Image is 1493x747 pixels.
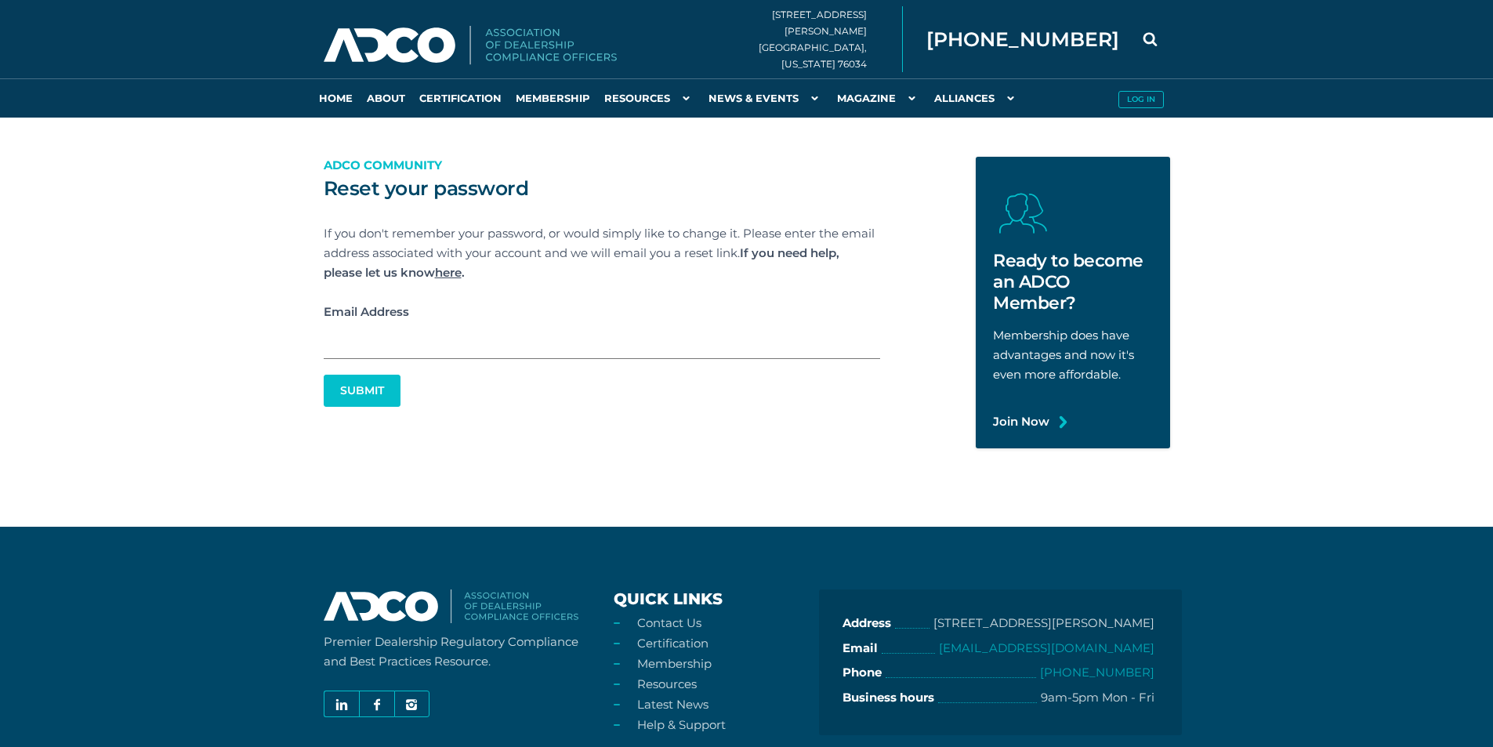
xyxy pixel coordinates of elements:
a: Home [312,78,360,118]
a: [EMAIL_ADDRESS][DOMAIN_NAME] [939,640,1154,655]
a: Contact Us [637,615,701,630]
a: Join Now [993,412,1049,431]
h2: Reset your password [324,176,880,200]
h3: Quick Links [614,589,808,609]
a: Membership [509,78,597,118]
a: here [435,265,462,280]
label: Email Address [324,302,880,321]
p: [STREET_ADDRESS][PERSON_NAME] [933,613,1154,634]
div: [STREET_ADDRESS][PERSON_NAME] [GEOGRAPHIC_DATA], [US_STATE] 76034 [759,6,903,72]
p: If you don't remember your password, or would simply like to change it. Please enter the email ad... [324,223,880,282]
b: Email [843,638,878,659]
p: Membership does have advantages and now it's even more affordable. [993,325,1153,384]
a: Log in [1111,78,1170,118]
h2: Ready to become an ADCO Member? [993,250,1153,314]
button: Submit [324,375,400,407]
img: Association of Dealership Compliance Officers logo [324,26,617,65]
a: News & Events [701,78,830,118]
a: About [360,78,412,118]
a: [PHONE_NUMBER] [1040,665,1154,680]
a: Certification [412,78,509,118]
b: Business hours [843,687,934,709]
b: Phone [843,662,882,684]
button: Log in [1118,91,1164,108]
a: Magazine [830,78,927,118]
a: Resources [637,676,697,691]
a: Latest News [637,697,708,712]
a: Certification [637,636,708,651]
p: Premier Dealership Regulatory Compliance and Best Practices Resource. [324,632,590,671]
span: [PHONE_NUMBER] [926,30,1119,49]
a: Membership [637,656,712,671]
p: ADCO Community [324,155,880,175]
a: Help & Support [637,717,726,732]
p: 9am-5pm Mon - Fri [1041,687,1154,709]
a: Resources [597,78,701,118]
img: association-of-dealership-compliance-officers-logo2023.svg [324,589,578,623]
b: Address [843,613,891,634]
a: Alliances [927,78,1026,118]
